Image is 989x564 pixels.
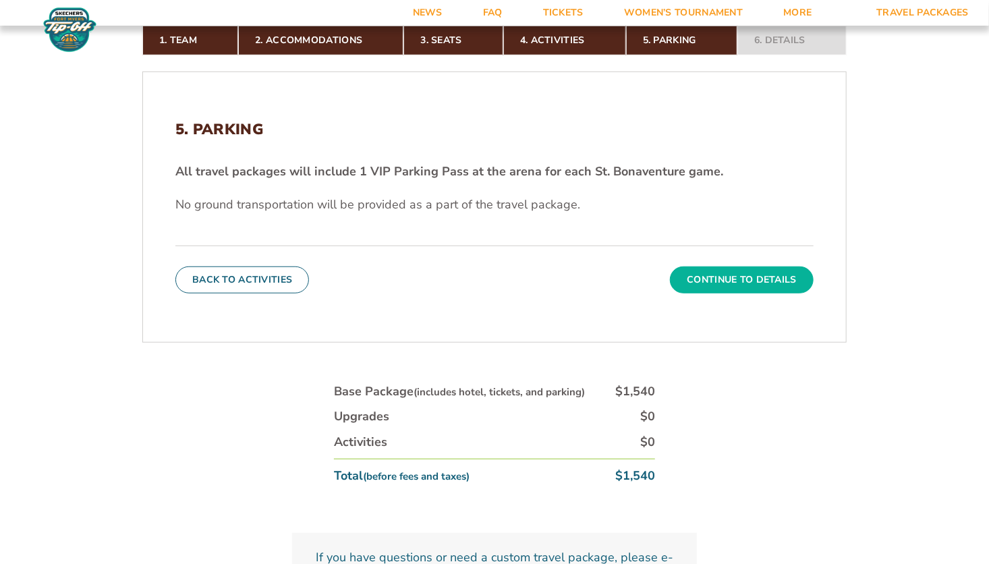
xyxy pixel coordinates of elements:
div: Base Package [334,383,585,400]
a: 1. Team [142,26,238,55]
a: 4. Activities [503,26,626,55]
div: $1,540 [615,468,655,484]
img: Fort Myers Tip-Off [40,7,99,53]
div: $1,540 [615,383,655,400]
div: Activities [334,434,387,451]
small: (includes hotel, tickets, and parking) [414,385,585,399]
small: (before fees and taxes) [363,470,470,483]
div: $0 [640,408,655,425]
div: Upgrades [334,408,389,425]
div: Total [334,468,470,484]
p: No ground transportation will be provided as a part of the travel package. [175,196,814,213]
strong: All travel packages will include 1 VIP Parking Pass at the arena for each St. Bonaventure game. [175,163,723,179]
div: $0 [640,434,655,451]
a: 2. Accommodations [238,26,403,55]
h2: 5. Parking [175,121,814,138]
a: 3. Seats [403,26,503,55]
button: Continue To Details [670,266,814,293]
button: Back To Activities [175,266,309,293]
